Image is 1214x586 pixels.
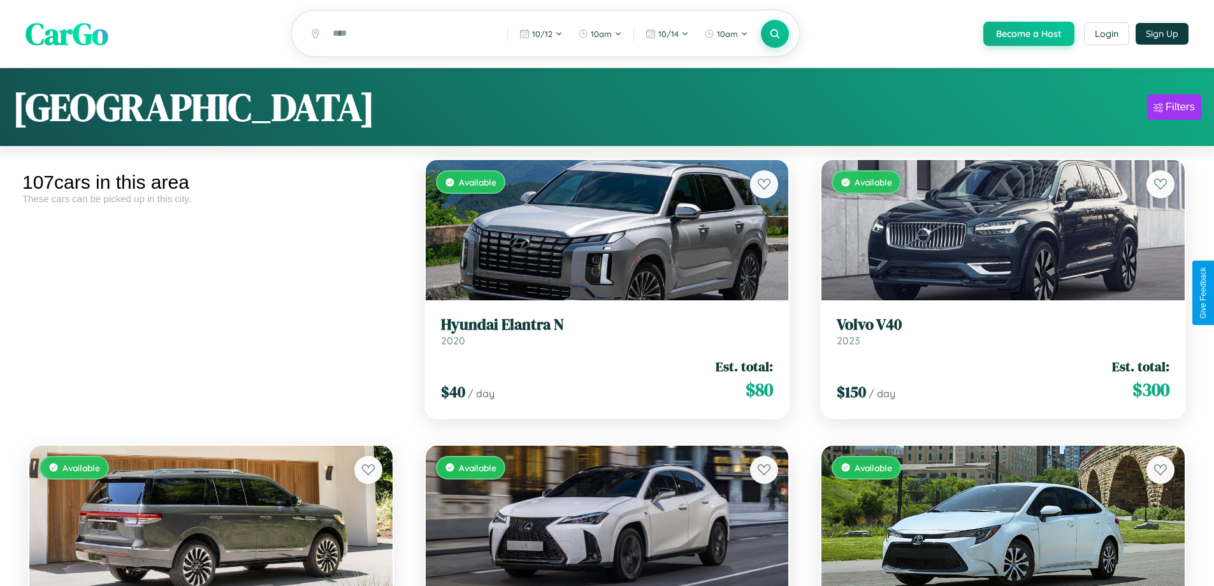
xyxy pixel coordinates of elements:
[1147,94,1201,120] button: Filters
[22,172,400,193] div: 107 cars in this area
[639,24,695,44] button: 10/14
[591,29,612,39] span: 10am
[62,462,100,473] span: Available
[837,316,1169,347] a: Volvo V402023
[441,316,774,347] a: Hyundai Elantra N2020
[717,29,738,39] span: 10am
[459,177,496,187] span: Available
[746,377,773,402] span: $ 80
[441,381,465,402] span: $ 40
[13,81,375,133] h1: [GEOGRAPHIC_DATA]
[1199,267,1208,319] div: Give Feedback
[855,177,892,187] span: Available
[716,357,773,376] span: Est. total:
[25,13,108,55] span: CarGo
[532,29,553,39] span: 10 / 12
[1166,101,1195,114] div: Filters
[698,24,755,44] button: 10am
[513,24,569,44] button: 10/12
[468,387,495,400] span: / day
[1112,357,1169,376] span: Est. total:
[459,462,496,473] span: Available
[837,381,866,402] span: $ 150
[983,22,1074,46] button: Become a Host
[837,334,860,347] span: 2023
[837,316,1169,334] h3: Volvo V40
[441,334,465,347] span: 2020
[855,462,892,473] span: Available
[658,29,679,39] span: 10 / 14
[1132,377,1169,402] span: $ 300
[22,193,400,204] div: These cars can be picked up in this city.
[441,316,774,334] h3: Hyundai Elantra N
[572,24,628,44] button: 10am
[1136,23,1189,45] button: Sign Up
[1084,22,1129,45] button: Login
[869,387,895,400] span: / day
